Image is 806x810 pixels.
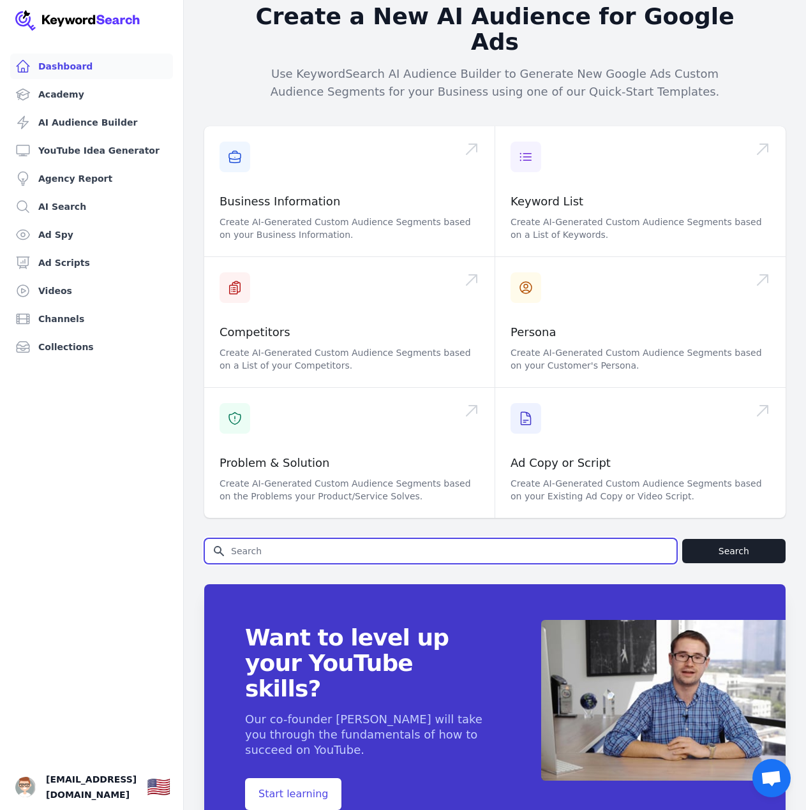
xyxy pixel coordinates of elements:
div: 🇺🇸 [147,776,170,799]
a: Ad Copy or Script [511,456,611,469]
a: Collections [10,334,173,360]
a: Ad Spy [10,222,173,247]
button: 🇺🇸 [147,774,170,800]
button: Search [682,539,786,563]
a: AI Audience Builder [10,110,173,135]
span: Start learning [245,778,341,810]
a: Competitors [220,325,290,339]
span: Want to level up your YouTube skills? [245,625,490,702]
a: Agency Report [10,166,173,191]
a: Channels [10,306,173,332]
button: Open user button [15,777,36,797]
span: [EMAIL_ADDRESS][DOMAIN_NAME] [46,772,137,802]
a: YouTube Idea Generator [10,138,173,163]
a: Persona [511,325,556,339]
p: Use KeywordSearch AI Audience Builder to Generate New Google Ads Custom Audience Segments for you... [250,65,740,101]
a: Keyword List [511,195,583,208]
a: Problem & Solution [220,456,329,469]
a: Ad Scripts [10,250,173,276]
a: Videos [10,278,173,304]
a: AI Search [10,194,173,219]
h2: Create a New AI Audience for Google Ads [250,4,740,55]
p: Our co-founder [PERSON_NAME] will take you through the fundamentals of how to succeed on YouTube. [245,712,490,758]
input: Search [205,539,676,563]
a: Academy [10,82,173,107]
a: Dashboard [10,54,173,79]
div: Open chat [752,759,791,797]
img: Your Company [15,10,140,31]
a: Business Information [220,195,340,208]
img: jon stew [15,777,36,797]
